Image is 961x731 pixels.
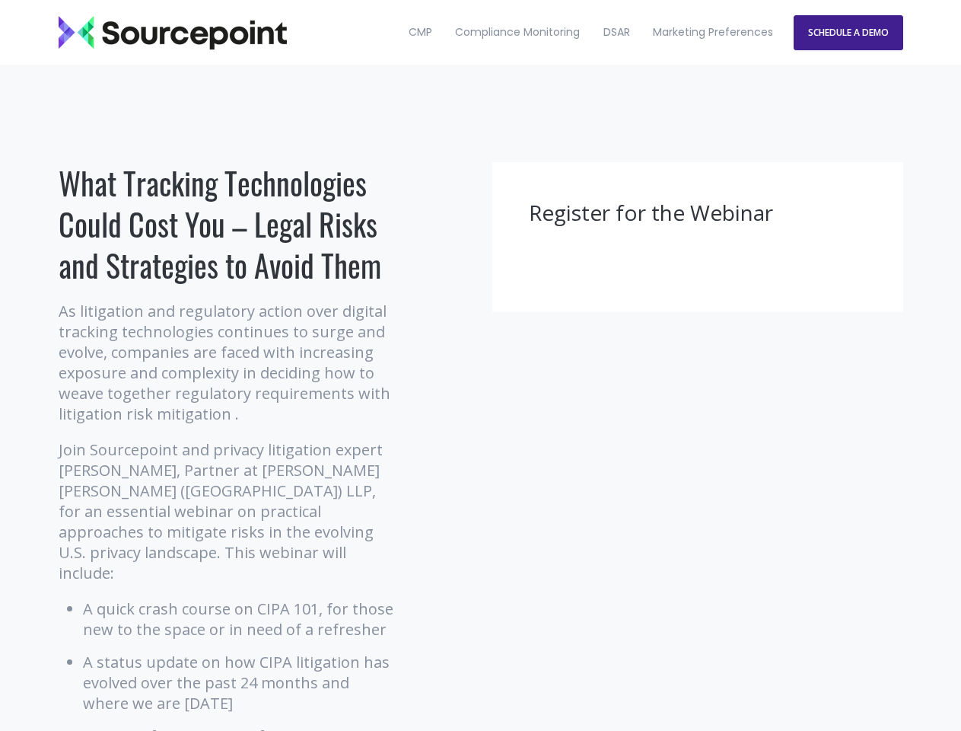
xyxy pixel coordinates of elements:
[83,652,397,713] li: A status update on how CIPA litigation has evolved over the past 24 months and where we are [DATE]
[59,162,397,286] h1: What Tracking Technologies Could Cost You – Legal Risks and Strategies to Avoid Them
[59,439,397,583] p: Join Sourcepoint and privacy litigation expert [PERSON_NAME], Partner at [PERSON_NAME] [PERSON_NA...
[794,15,903,50] a: SCHEDULE A DEMO
[83,599,397,640] li: A quick crash course on CIPA 101, for those new to the space or in need of a refresher
[529,199,867,228] h3: Register for the Webinar
[59,16,287,49] img: Sourcepoint_logo_black_transparent (2)-2
[59,301,397,424] p: As litigation and regulatory action over digital tracking technologies continues to surge and evo...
